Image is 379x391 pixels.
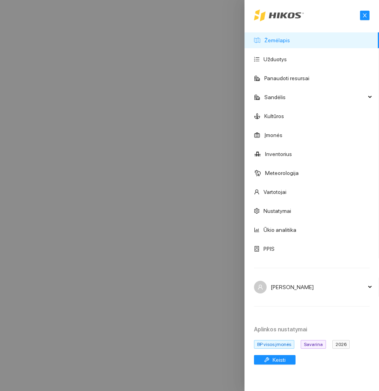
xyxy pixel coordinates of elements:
[263,246,275,252] a: PPIS
[264,357,269,363] span: tool
[258,284,263,290] span: user
[265,151,292,157] a: Inventorius
[360,11,370,20] button: close
[264,37,290,43] a: Žemėlapis
[263,56,287,62] a: Užduotys
[263,208,291,214] a: Nustatymai
[332,340,350,349] span: 2026
[254,326,307,333] strong: Aplinkos nustatymai
[264,132,282,138] a: Įmonės
[263,189,286,195] a: Vartotojai
[264,113,284,119] a: Kultūros
[263,227,296,233] a: Ūkio analitika
[273,355,286,364] span: Keisti
[254,340,294,349] span: BP visos įmonės
[264,75,309,81] a: Panaudoti resursai
[301,340,326,349] span: Savarina
[360,13,369,18] span: close
[271,279,366,295] span: [PERSON_NAME]
[254,355,296,365] button: toolKeisti
[265,170,299,176] a: Meteorologija
[264,89,366,105] span: Sandėlis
